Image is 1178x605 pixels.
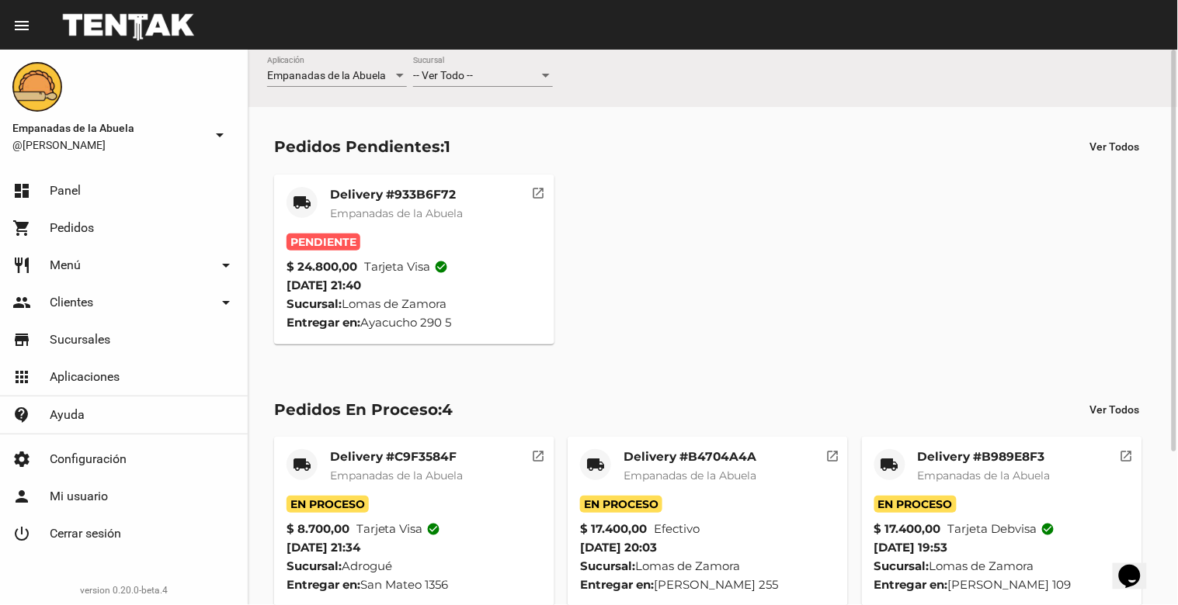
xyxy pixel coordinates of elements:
span: Tarjeta visa [356,520,441,538]
span: Cerrar sesión [50,526,121,541]
mat-icon: open_in_new [532,184,546,198]
strong: Entregar en: [287,577,360,592]
div: Lomas de Zamora [287,295,542,313]
mat-icon: power_settings_new [12,524,31,543]
mat-card-title: Delivery #B4704A4A [624,449,756,465]
span: 4 [442,400,453,419]
strong: Sucursal: [287,296,342,311]
mat-icon: restaurant [12,256,31,275]
button: Ver Todos [1078,133,1152,161]
mat-icon: store [12,330,31,349]
span: [DATE] 19:53 [874,540,948,555]
div: Ayacucho 290 5 [287,313,542,332]
strong: $ 17.400,00 [580,520,647,538]
mat-card-title: Delivery #C9F3584F [330,449,463,465]
mat-icon: arrow_drop_down [217,293,235,312]
mat-icon: check_circle [435,260,449,274]
span: [DATE] 20:03 [580,540,657,555]
strong: $ 24.800,00 [287,258,357,276]
span: Empanadas de la Abuela [918,468,1051,482]
strong: Sucursal: [580,558,635,573]
mat-icon: person [12,487,31,506]
span: Empanadas de la Abuela [330,468,463,482]
div: version 0.20.0-beta.4 [12,583,235,598]
strong: Entregar en: [874,577,948,592]
span: Menú [50,258,81,273]
div: Pedidos Pendientes: [274,134,450,159]
span: Tarjeta visa [364,258,449,276]
mat-icon: local_shipping [293,193,311,212]
span: Ayuda [50,407,85,423]
div: Pedidos En Proceso: [274,397,453,422]
mat-card-title: Delivery #B989E8F3 [918,449,1051,465]
mat-icon: arrow_drop_down [210,126,229,144]
span: Tarjeta debvisa [948,520,1055,538]
mat-icon: check_circle [427,522,441,536]
mat-icon: open_in_new [1120,447,1134,461]
span: En Proceso [874,496,957,513]
button: Ver Todos [1078,396,1152,423]
span: -- Ver Todo -- [413,69,473,81]
strong: Sucursal: [287,558,342,573]
mat-icon: local_shipping [586,455,605,474]
div: San Mateo 1356 [287,576,542,594]
mat-icon: apps [12,368,31,386]
strong: Entregar en: [287,315,360,330]
span: Pedidos [50,220,94,236]
span: Mi usuario [50,489,108,504]
span: @[PERSON_NAME] [12,137,204,153]
span: Clientes [50,295,93,310]
span: Aplicaciones [50,369,120,385]
span: Efectivo [654,520,700,538]
mat-icon: arrow_drop_down [217,256,235,275]
div: Lomas de Zamora [874,557,1130,576]
span: Empanadas de la Abuela [267,69,386,81]
strong: $ 17.400,00 [874,520,941,538]
mat-icon: local_shipping [881,455,899,474]
mat-card-title: Delivery #933B6F72 [330,187,463,202]
mat-icon: contact_support [12,406,31,424]
span: En Proceso [287,496,369,513]
span: Pendiente [287,233,360,251]
span: Sucursales [50,332,110,347]
div: [PERSON_NAME] 109 [874,576,1130,594]
mat-icon: people [12,293,31,312]
span: Empanadas de la Abuela [12,119,204,137]
iframe: chat widget [1113,543,1162,589]
span: 1 [444,137,450,156]
mat-icon: dashboard [12,181,31,200]
div: Adrogué [287,557,542,576]
mat-icon: menu [12,16,31,35]
span: [DATE] 21:40 [287,278,361,292]
strong: Entregar en: [580,577,654,592]
span: [DATE] 21:34 [287,540,360,555]
div: Lomas de Zamora [580,557,836,576]
span: Ver Todos [1090,403,1140,416]
span: En Proceso [580,496,662,513]
span: Empanadas de la Abuela [624,468,756,482]
div: [PERSON_NAME] 255 [580,576,836,594]
span: Ver Todos [1090,140,1140,153]
strong: Sucursal: [874,558,930,573]
span: Empanadas de la Abuela [330,206,463,220]
img: f0136945-ed32-4f7c-91e3-a375bc4bb2c5.png [12,62,62,112]
mat-icon: shopping_cart [12,219,31,237]
mat-icon: settings [12,450,31,468]
mat-icon: open_in_new [825,447,839,461]
mat-icon: local_shipping [293,455,311,474]
mat-icon: open_in_new [532,447,546,461]
mat-icon: check_circle [1041,522,1055,536]
span: Panel [50,183,81,199]
strong: $ 8.700,00 [287,520,349,538]
span: Configuración [50,451,127,467]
